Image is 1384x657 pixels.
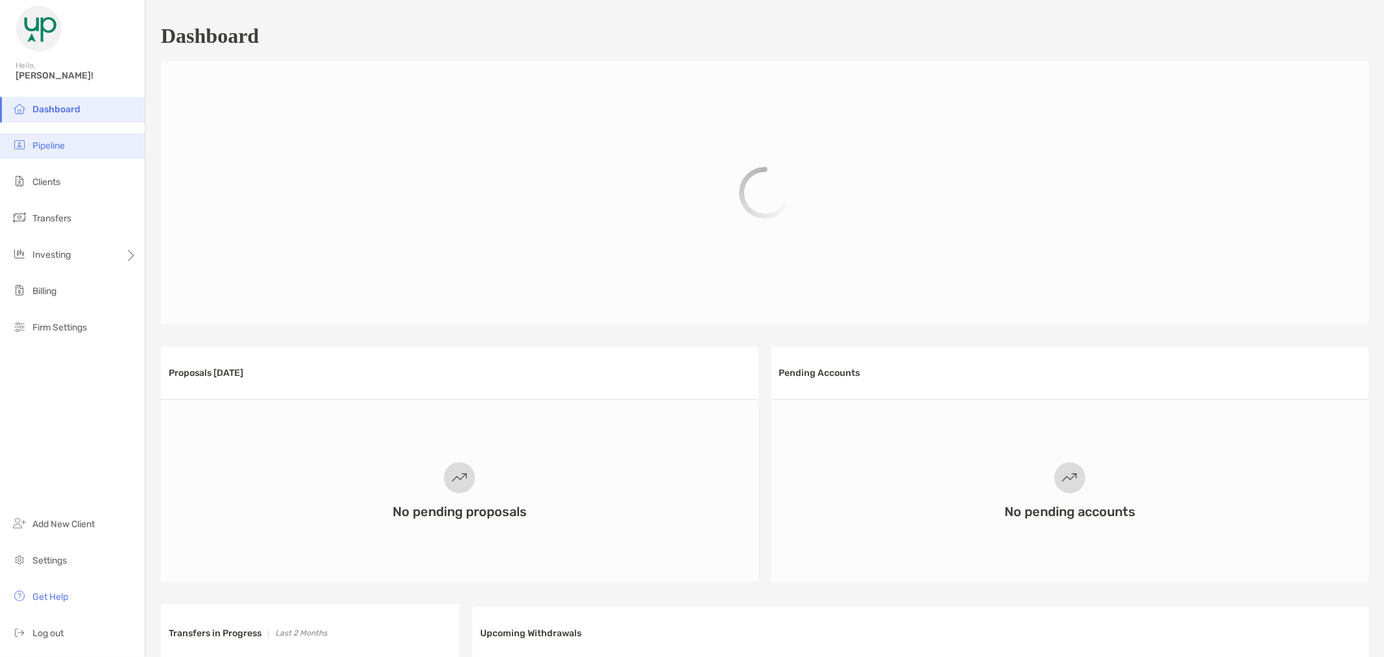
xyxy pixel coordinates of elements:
img: pipeline icon [12,137,27,153]
span: Pipeline [32,140,65,151]
h3: Pending Accounts [779,367,860,378]
span: Dashboard [32,104,80,115]
span: Billing [32,286,56,297]
span: Transfers [32,213,71,224]
h3: No pending accounts [1004,504,1135,519]
img: Zoe Logo [16,5,62,52]
h3: Upcoming Withdrawals [480,628,581,639]
img: add_new_client icon [12,515,27,531]
p: Last 2 Months [275,625,327,641]
h3: Transfers in Progress [169,628,261,639]
h1: Dashboard [161,24,259,48]
span: Get Help [32,591,68,602]
img: dashboard icon [12,101,27,116]
img: settings icon [12,552,27,567]
span: Firm Settings [32,322,87,333]
span: [PERSON_NAME]! [16,70,137,81]
span: Clients [32,177,60,188]
img: logout icon [12,625,27,640]
img: billing icon [12,282,27,298]
span: Settings [32,555,67,566]
img: transfers icon [12,210,27,225]
span: Log out [32,628,64,639]
img: clients icon [12,173,27,189]
img: investing icon [12,246,27,262]
h3: No pending proposals [393,504,527,519]
span: Add New Client [32,519,95,530]
h3: Proposals [DATE] [169,367,243,378]
img: firm-settings icon [12,319,27,334]
span: Investing [32,249,71,260]
img: get-help icon [12,588,27,604]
